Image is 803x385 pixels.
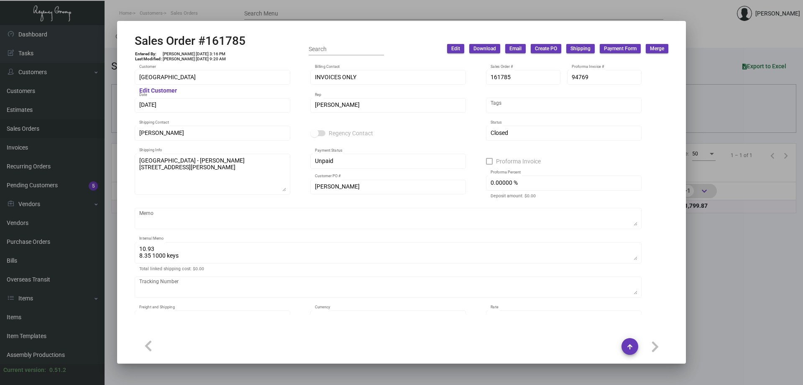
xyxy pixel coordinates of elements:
[135,34,246,48] h2: Sales Order #161785
[496,156,541,166] span: Proforma Invoice
[329,128,373,138] span: Regency Contact
[139,266,204,271] mat-hint: Total linked shipping cost: $0.00
[447,44,464,53] button: Edit
[451,45,460,52] span: Edit
[491,129,508,136] span: Closed
[49,366,66,375] div: 0.51.2
[139,88,177,94] mat-hint: Edit Customer
[535,45,557,52] span: Create PO
[3,366,46,375] div: Current version:
[491,194,536,199] mat-hint: Deposit amount: $0.00
[135,52,162,57] td: Entered By:
[469,44,500,53] button: Download
[505,44,526,53] button: Email
[646,44,668,53] button: Merge
[570,45,591,52] span: Shipping
[604,45,637,52] span: Payment Form
[531,44,561,53] button: Create PO
[162,52,226,57] td: [PERSON_NAME] [DATE] 3:16 PM
[600,44,641,53] button: Payment Form
[566,44,595,53] button: Shipping
[509,45,522,52] span: Email
[135,57,162,62] td: Last Modified:
[315,158,333,164] span: Unpaid
[162,57,226,62] td: [PERSON_NAME] [DATE] 9:20 AM
[473,45,496,52] span: Download
[650,45,664,52] span: Merge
